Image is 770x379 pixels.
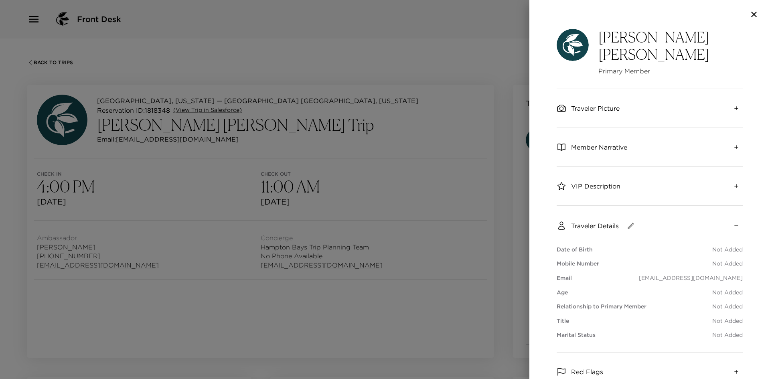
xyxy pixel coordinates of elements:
span: VIP Description [571,182,620,191]
p: Not Added [712,303,743,311]
button: expand [730,102,743,115]
p: Date of Birth [557,246,593,254]
span: Traveler Picture [571,104,620,113]
button: expand [730,180,743,193]
p: Not Added [712,246,743,254]
p: Not Added [712,331,743,339]
span: Member Narrative [571,143,627,152]
button: expand [730,141,743,154]
p: Not Added [712,289,743,297]
p: Not Added [712,317,743,325]
button: expand [730,365,743,378]
span: Red Flags [571,367,603,376]
span: Traveler Details [571,221,619,230]
p: [EMAIL_ADDRESS][DOMAIN_NAME] [639,274,743,282]
p: Age [557,289,568,297]
p: Marital Status [557,331,596,339]
h4: [PERSON_NAME] [PERSON_NAME] [598,29,743,63]
span: Primary Member [598,67,743,75]
p: Relationship to Primary Member [557,303,646,311]
p: Email [557,274,572,282]
p: Mobile Number [557,260,599,268]
p: Not Added [712,260,743,268]
img: avatar.4afec266560d411620d96f9f038fe73f.svg [557,29,589,61]
button: collapse [730,219,743,232]
p: Title [557,317,569,325]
